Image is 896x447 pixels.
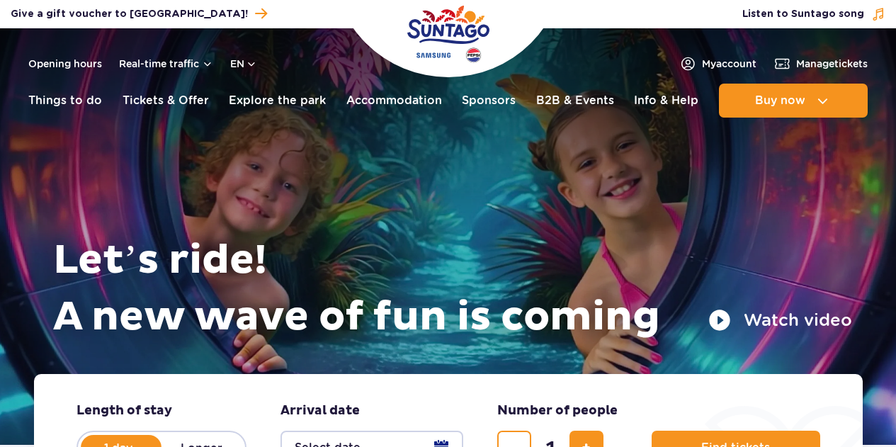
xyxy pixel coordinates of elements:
a: Opening hours [28,57,102,71]
span: Manage tickets [796,57,868,71]
a: Sponsors [462,84,516,118]
span: Length of stay [76,402,172,419]
a: B2B & Events [536,84,614,118]
button: Watch video [708,309,852,332]
a: Managetickets [773,55,868,72]
button: en [230,57,257,71]
a: Info & Help [634,84,698,118]
span: Arrival date [280,402,360,419]
a: Explore the park [229,84,326,118]
a: Myaccount [679,55,756,72]
span: Listen to Suntago song [742,7,864,21]
h1: Let’s ride! A new wave of fun is coming [53,232,852,346]
a: Give a gift voucher to [GEOGRAPHIC_DATA]! [11,4,267,23]
span: Buy now [755,94,805,107]
span: My account [702,57,756,71]
a: Tickets & Offer [123,84,209,118]
button: Buy now [719,84,868,118]
a: Accommodation [346,84,442,118]
span: Number of people [497,402,618,419]
a: Things to do [28,84,102,118]
button: Real-time traffic [119,58,213,69]
span: Give a gift voucher to [GEOGRAPHIC_DATA]! [11,7,248,21]
button: Listen to Suntago song [742,7,885,21]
